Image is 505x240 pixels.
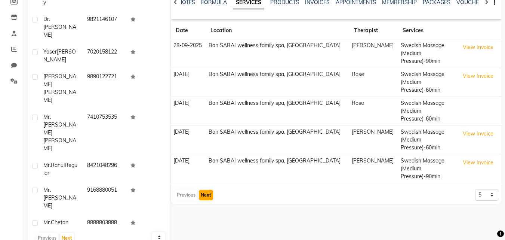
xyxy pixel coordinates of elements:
span: Dr. [43,16,50,22]
td: [DATE] [171,68,206,97]
span: [PERSON_NAME] [43,24,76,38]
td: [PERSON_NAME] [350,125,398,154]
td: 9890122721 [83,68,126,109]
td: Ban SABAI wellness family spa, [GEOGRAPHIC_DATA] [206,125,349,154]
td: 28-09-2025 [171,39,206,68]
span: [PERSON_NAME] [43,73,76,88]
td: Ban SABAI wellness family spa, [GEOGRAPHIC_DATA] [206,154,349,183]
button: View Invoice [459,128,497,140]
button: View Invoice [459,157,497,168]
td: Swedish Massage (Medium Pressure)-60min [398,125,457,154]
td: [DATE] [171,125,206,154]
th: Date [171,22,206,39]
span: [PERSON_NAME] [43,194,76,209]
td: 9168880051 [83,182,126,214]
td: [PERSON_NAME] [350,39,398,68]
td: Rose [350,68,398,97]
td: [PERSON_NAME] [350,154,398,183]
td: Swedish Massage (Medium Pressure)-60min [398,97,457,125]
td: Rose [350,97,398,125]
td: Swedish Massage (Medium Pressure)-60min [398,68,457,97]
th: Therapist [350,22,398,39]
span: [PERSON_NAME] [43,137,76,152]
td: Ban SABAI wellness family spa, [GEOGRAPHIC_DATA] [206,97,349,125]
button: View Invoice [459,42,497,53]
td: 7020158122 [83,43,126,68]
button: View Invoice [459,70,497,82]
span: Mr. [43,186,51,193]
span: Mr. [43,219,51,226]
td: 7410753535 [83,109,126,157]
td: 9821146107 [83,11,126,43]
th: Services [398,22,457,39]
td: [DATE] [171,97,206,125]
td: Ban SABAI wellness family spa, [GEOGRAPHIC_DATA] [206,68,349,97]
span: Mr.[PERSON_NAME] [43,113,76,136]
td: [DATE] [171,154,206,183]
td: 8421048296 [83,157,126,182]
span: [PERSON_NAME] [43,89,76,103]
td: Swedish Massage (Medium Pressure)-90min [398,154,457,183]
td: Swedish Massage (Medium Pressure)-90min [398,39,457,68]
th: Location [206,22,349,39]
td: Ban SABAI wellness family spa, [GEOGRAPHIC_DATA] [206,39,349,68]
span: Mr.Rahul [43,162,65,168]
span: [PERSON_NAME] [43,48,76,63]
span: Yaser [43,48,57,55]
button: Next [199,190,213,200]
